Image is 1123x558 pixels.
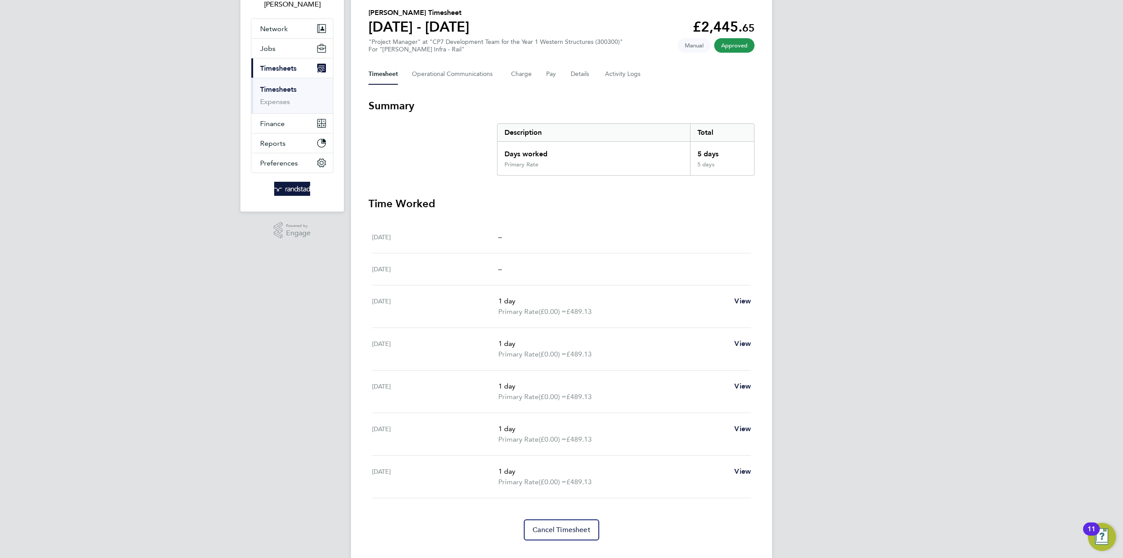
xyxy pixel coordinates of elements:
div: "Project Manager" at "CP7 Development Team for the Year 1 Western Structures (300300)" [368,38,623,53]
button: Finance [251,114,333,133]
span: (£0.00) = [539,392,566,401]
div: 5 days [690,142,754,161]
p: 1 day [498,338,727,349]
button: Network [251,19,333,38]
section: Timesheet [368,99,755,540]
span: Cancel Timesheet [533,526,590,534]
div: Timesheets [251,78,333,113]
div: 11 [1087,529,1095,540]
h3: Time Worked [368,197,755,211]
img: randstad-logo-retina.png [274,182,311,196]
a: Powered byEngage [274,222,311,239]
div: 5 days [690,161,754,175]
button: Details [571,64,591,85]
span: Preferences [260,159,298,167]
h2: [PERSON_NAME] Timesheet [368,7,469,18]
div: [DATE] [372,381,498,402]
span: Primary Rate [498,392,539,402]
span: Network [260,25,288,33]
span: 65 [742,22,755,34]
a: View [734,466,751,477]
p: 1 day [498,466,727,477]
span: £489.13 [566,478,592,486]
app-decimal: £2,445. [693,18,755,35]
button: Timesheet [368,64,398,85]
span: £489.13 [566,350,592,358]
span: Primary Rate [498,306,539,317]
span: This timesheet has been approved. [714,38,755,53]
span: View [734,382,751,390]
a: View [734,424,751,434]
div: For "[PERSON_NAME] Infra - Rail" [368,46,623,53]
span: Primary Rate [498,434,539,445]
div: Description [497,124,690,141]
button: Preferences [251,153,333,173]
button: Timesheets [251,58,333,78]
div: [DATE] [372,232,498,242]
span: Jobs [260,44,275,53]
p: 1 day [498,381,727,392]
p: 1 day [498,424,727,434]
span: (£0.00) = [539,478,566,486]
button: Jobs [251,39,333,58]
button: Reports [251,133,333,153]
span: View [734,339,751,348]
button: Cancel Timesheet [524,519,599,540]
div: [DATE] [372,296,498,317]
a: Expenses [260,97,290,106]
span: £489.13 [566,435,592,443]
span: – [498,265,502,273]
a: View [734,381,751,392]
button: Pay [546,64,557,85]
span: Reports [260,139,286,148]
span: (£0.00) = [539,350,566,358]
div: Total [690,124,754,141]
span: £489.13 [566,392,592,401]
span: – [498,233,502,241]
p: 1 day [498,296,727,306]
span: £489.13 [566,307,592,316]
a: Timesheets [260,85,297,94]
span: Primary Rate [498,477,539,487]
a: View [734,296,751,306]
div: [DATE] [372,466,498,487]
a: Go to home page [251,182,333,196]
span: Powered by [286,222,311,230]
div: Primary Rate [504,161,538,168]
div: Summary [497,123,755,176]
div: [DATE] [372,338,498,360]
span: Timesheets [260,64,297,72]
div: [DATE] [372,424,498,445]
span: View [734,467,751,475]
div: [DATE] [372,264,498,274]
span: Engage [286,230,311,237]
h1: [DATE] - [DATE] [368,18,469,36]
div: Days worked [497,142,690,161]
button: Charge [511,64,532,85]
button: Operational Communications [412,64,497,85]
a: View [734,338,751,349]
button: Activity Logs [605,64,642,85]
span: (£0.00) = [539,307,566,316]
span: Finance [260,119,285,128]
span: (£0.00) = [539,435,566,443]
span: This timesheet was manually created. [678,38,711,53]
h3: Summary [368,99,755,113]
span: View [734,297,751,305]
span: Primary Rate [498,349,539,360]
button: Open Resource Center, 11 new notifications [1088,523,1116,551]
span: View [734,425,751,433]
